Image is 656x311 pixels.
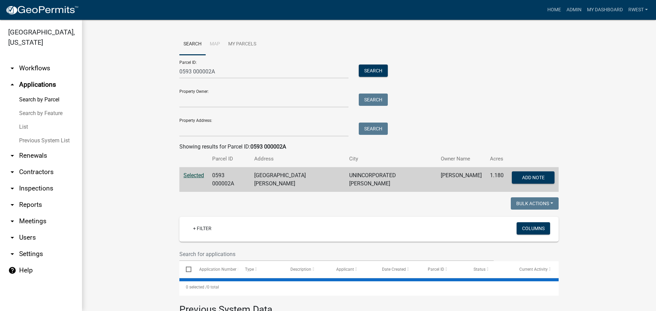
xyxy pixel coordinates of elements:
button: Bulk Actions [511,197,559,210]
button: Search [359,65,388,77]
i: arrow_drop_down [8,168,16,176]
button: Columns [517,222,550,235]
a: Home [545,3,564,16]
i: arrow_drop_down [8,234,16,242]
span: Parcel ID [428,267,444,272]
td: 1.180 [486,167,508,192]
i: arrow_drop_down [8,217,16,225]
div: 0 total [179,279,559,296]
button: Search [359,123,388,135]
datatable-header-cell: Current Activity [513,261,559,278]
th: Acres [486,151,508,167]
datatable-header-cell: Application Number [192,261,238,278]
datatable-header-cell: Status [467,261,513,278]
td: [PERSON_NAME] [437,167,486,192]
i: arrow_drop_down [8,250,16,258]
a: Selected [183,172,204,179]
span: Description [290,267,311,272]
span: Type [245,267,254,272]
datatable-header-cell: Parcel ID [421,261,467,278]
datatable-header-cell: Applicant [330,261,375,278]
th: Owner Name [437,151,486,167]
a: Admin [564,3,584,16]
i: arrow_drop_down [8,64,16,72]
datatable-header-cell: Description [284,261,330,278]
a: My Parcels [224,33,260,55]
a: + Filter [188,222,217,235]
i: arrow_drop_down [8,201,16,209]
i: arrow_drop_down [8,184,16,193]
span: 0 selected / [186,285,207,289]
span: Date Created [382,267,406,272]
span: Applicant [336,267,354,272]
div: Showing results for Parcel ID: [179,143,559,151]
a: Search [179,33,206,55]
th: City [345,151,437,167]
i: arrow_drop_down [8,152,16,160]
i: arrow_drop_up [8,81,16,89]
datatable-header-cell: Type [238,261,284,278]
strong: 0593 000002A [250,143,286,150]
i: help [8,266,16,274]
span: Current Activity [519,267,548,272]
datatable-header-cell: Date Created [375,261,421,278]
span: Application Number [199,267,236,272]
button: Search [359,94,388,106]
a: rwest [626,3,651,16]
button: Add Note [512,171,555,184]
input: Search for applications [179,247,494,261]
td: UNINCORPORATED [PERSON_NAME] [345,167,437,192]
datatable-header-cell: Select [179,261,192,278]
a: My Dashboard [584,3,626,16]
span: Add Note [522,175,544,180]
td: [GEOGRAPHIC_DATA][PERSON_NAME] [250,167,345,192]
td: 0593 000002A [208,167,250,192]
th: Parcel ID [208,151,250,167]
span: Status [474,267,486,272]
th: Address [250,151,345,167]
